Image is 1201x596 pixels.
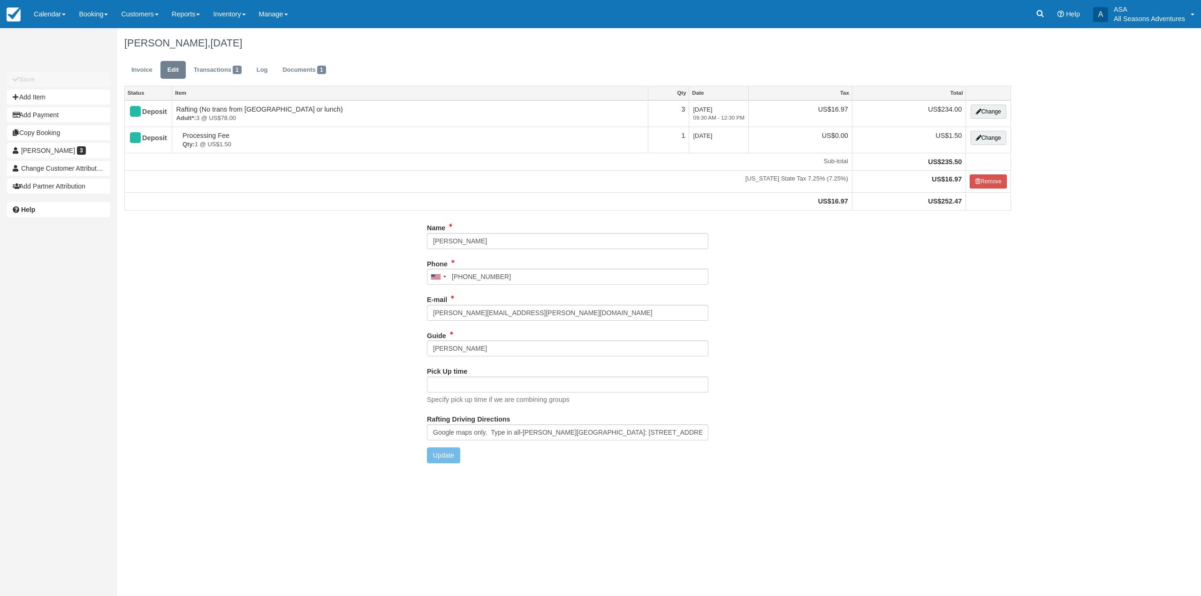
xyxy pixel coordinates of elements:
a: Status [125,86,172,99]
label: Pick Up time [427,363,467,377]
em: Sub-total [129,157,848,166]
em: 1 @ US$1.50 [182,140,644,149]
strong: Qty [182,141,195,148]
p: All Seasons Adventures [1114,14,1185,23]
a: Log [250,61,275,79]
span: 1 [317,66,326,74]
td: US$16.97 [748,100,852,127]
i: Help [1057,11,1064,17]
label: Phone [427,256,448,269]
span: [DATE] [693,132,712,139]
td: Processing Fee [172,127,648,153]
button: Add Item [7,90,110,105]
button: Remove [970,174,1007,189]
label: Name [427,220,445,233]
button: Update [427,447,460,463]
div: Deposit [129,131,160,146]
td: 1 [648,127,689,153]
td: US$1.50 [852,127,966,153]
a: [PERSON_NAME] 3 [7,143,110,158]
td: US$234.00 [852,100,966,127]
button: Change [971,105,1006,119]
em: 3 @ US$78.00 [176,114,644,123]
a: Date [689,86,748,99]
a: Qty [648,86,689,99]
b: Help [21,206,35,213]
a: Invoice [124,61,160,79]
button: Change [971,131,1006,145]
div: A [1093,7,1108,22]
label: E-mail [427,292,447,305]
a: Transactions1 [187,61,249,79]
span: Change Customer Attribution [21,165,106,172]
span: [PERSON_NAME] [21,147,75,154]
span: [DATE] [210,37,242,49]
em: [US_STATE] State Tax 7.25% (7.25%) [129,174,848,183]
b: Save [19,75,35,83]
strong: US$16.97 [818,197,848,205]
p: ASA [1114,5,1185,14]
span: 1 [233,66,242,74]
td: 3 [648,100,689,127]
span: 3 [77,146,86,155]
strong: US$252.47 [928,197,962,205]
label: Guide [427,328,446,341]
em: 09:30 AM - 12:30 PM [693,114,745,122]
div: Deposit [129,105,160,120]
h1: [PERSON_NAME], [124,38,1011,49]
a: Total [852,86,966,99]
a: Tax [749,86,852,99]
button: Save [7,72,110,87]
button: Add Partner Attribution [7,179,110,194]
span: Help [1066,10,1080,18]
a: Item [172,86,648,99]
strong: US$235.50 [928,158,962,166]
label: Rafting Driving Directions [427,411,510,424]
td: Rafting (No trans from [GEOGRAPHIC_DATA] or lunch) [172,100,648,127]
a: Help [7,202,110,217]
button: Change Customer Attribution [7,161,110,176]
td: US$0.00 [748,127,852,153]
div: United States: +1 [427,269,449,284]
a: Edit [160,61,186,79]
p: Specify pick up time if we are combining groups [427,395,570,405]
span: [DATE] [693,106,745,122]
strong: US$16.97 [932,175,962,183]
a: Documents1 [275,61,333,79]
button: Copy Booking [7,125,110,140]
button: Add Payment [7,107,110,122]
strong: Adult* [176,114,196,121]
img: checkfront-main-nav-mini-logo.png [7,8,21,22]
